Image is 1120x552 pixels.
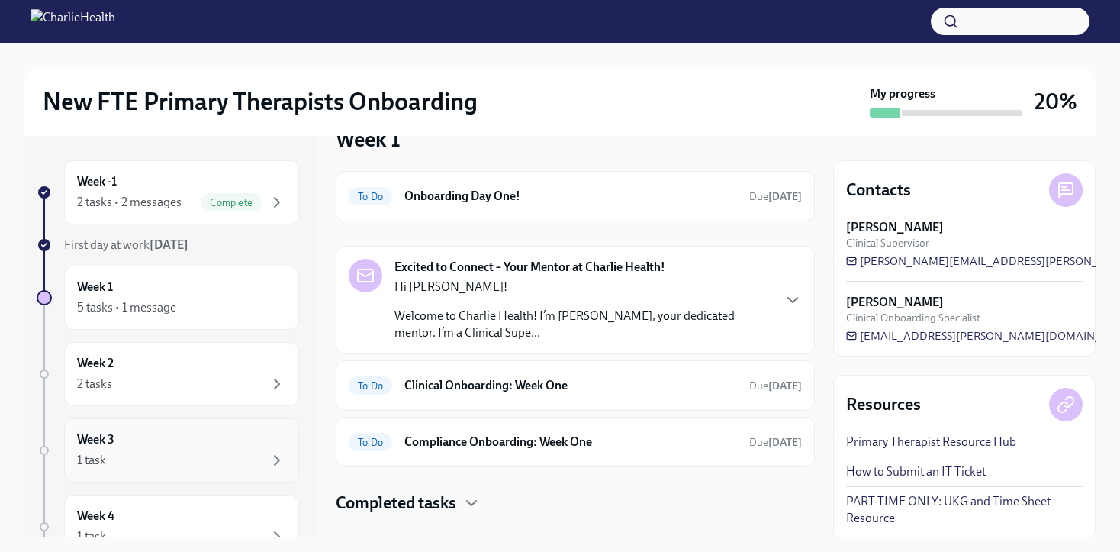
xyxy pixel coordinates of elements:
[846,294,944,311] strong: [PERSON_NAME]
[77,452,106,469] div: 1 task
[846,434,1016,450] a: Primary Therapist Resource Hub
[37,418,299,483] a: Week 31 task
[77,299,176,316] div: 5 tasks • 1 message
[77,355,114,372] h6: Week 2
[768,190,802,203] strong: [DATE]
[404,377,737,394] h6: Clinical Onboarding: Week One
[394,308,771,341] p: Welcome to Charlie Health! I’m [PERSON_NAME], your dedicated mentor. I’m a Clinical Supe...
[349,373,802,398] a: To DoClinical Onboarding: Week OneDue[DATE]
[349,191,392,202] span: To Do
[768,379,802,392] strong: [DATE]
[749,379,802,393] span: October 12th, 2025 10:00
[64,237,188,252] span: First day at work
[336,125,401,153] h3: Week 1
[349,437,392,448] span: To Do
[150,237,188,252] strong: [DATE]
[749,190,802,203] span: Due
[77,376,112,392] div: 2 tasks
[768,436,802,449] strong: [DATE]
[77,508,114,525] h6: Week 4
[394,259,665,276] strong: Excited to Connect – Your Mentor at Charlie Health!
[749,379,802,392] span: Due
[394,279,771,295] p: Hi [PERSON_NAME]!
[37,160,299,224] a: Week -12 tasks • 2 messagesComplete
[749,435,802,450] span: October 12th, 2025 10:00
[846,311,980,325] span: Clinical Onboarding Specialist
[846,219,944,236] strong: [PERSON_NAME]
[404,188,737,205] h6: Onboarding Day One!
[37,237,299,253] a: First day at work[DATE]
[77,528,106,545] div: 1 task
[846,493,1083,527] a: PART-TIME ONLY: UKG and Time Sheet Resource
[349,184,802,208] a: To DoOnboarding Day One!Due[DATE]
[43,86,478,117] h2: New FTE Primary Therapists Onboarding
[870,86,935,102] strong: My progress
[404,434,737,450] h6: Compliance Onboarding: Week One
[846,393,921,416] h4: Resources
[349,430,802,454] a: To DoCompliance Onboarding: Week OneDue[DATE]
[37,266,299,330] a: Week 15 tasks • 1 message
[201,197,262,208] span: Complete
[77,194,182,211] div: 2 tasks • 2 messages
[37,342,299,406] a: Week 22 tasks
[846,236,929,250] span: Clinical Supervisor
[336,492,456,515] h4: Completed tasks
[336,492,815,515] div: Completed tasks
[77,431,114,448] h6: Week 3
[749,436,802,449] span: Due
[846,463,986,480] a: How to Submit an IT Ticket
[31,9,115,34] img: CharlieHealth
[349,380,392,392] span: To Do
[846,179,911,202] h4: Contacts
[749,189,802,204] span: October 8th, 2025 10:00
[77,173,117,190] h6: Week -1
[1035,88,1077,115] h3: 20%
[77,279,113,295] h6: Week 1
